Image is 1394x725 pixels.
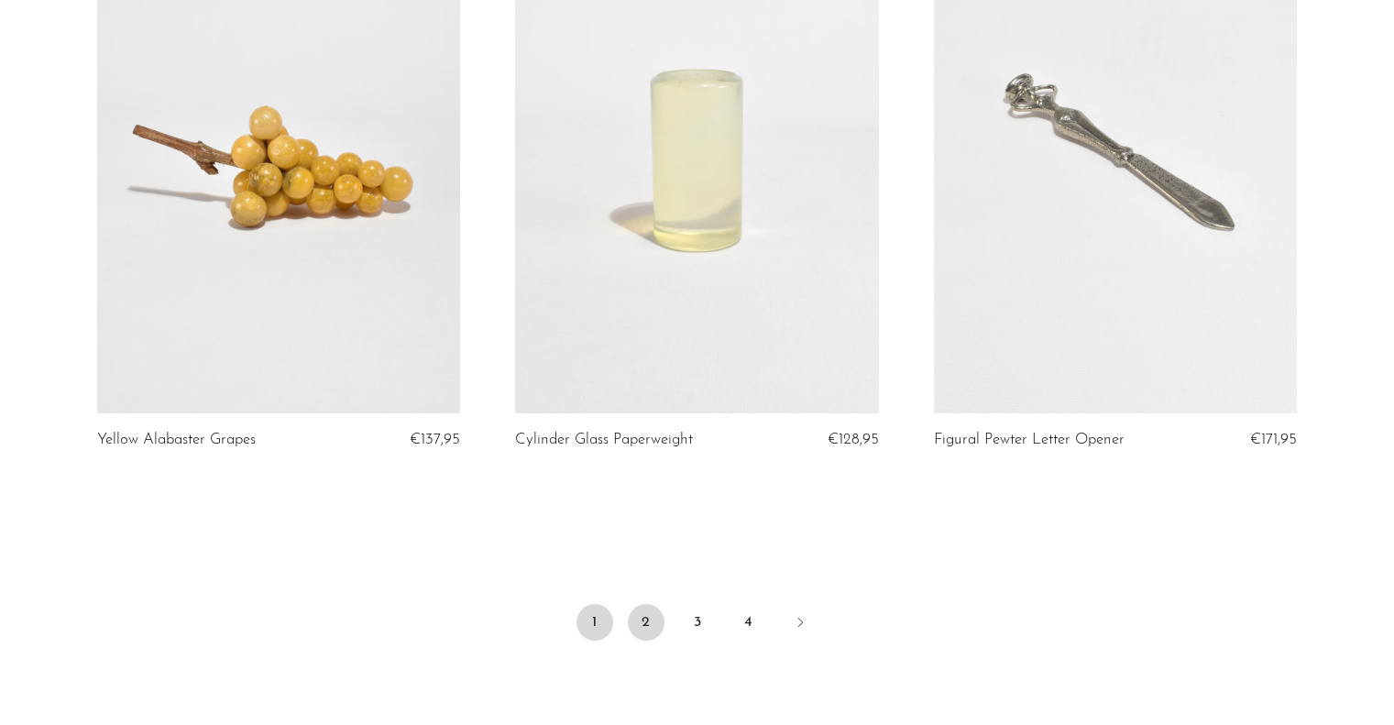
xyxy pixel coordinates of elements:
a: Next [782,604,818,644]
span: €128,95 [828,432,879,447]
span: 1 [576,604,613,641]
a: Cylinder Glass Paperweight [515,432,693,448]
a: 2 [628,604,664,641]
a: 4 [730,604,767,641]
a: Yellow Alabaster Grapes [97,432,256,448]
span: €171,95 [1250,432,1297,447]
a: Figural Pewter Letter Opener [934,432,1125,448]
a: 3 [679,604,716,641]
span: €137,95 [410,432,460,447]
